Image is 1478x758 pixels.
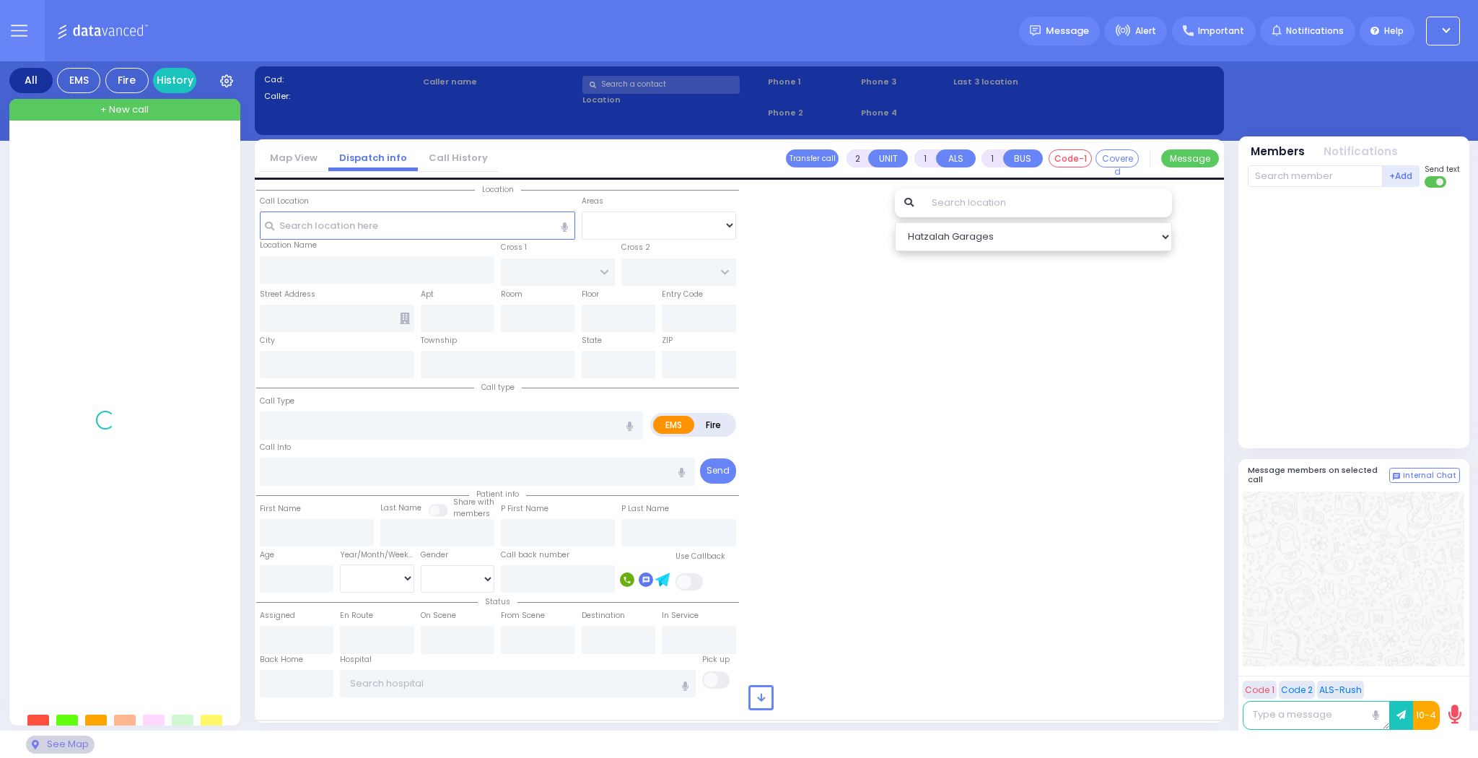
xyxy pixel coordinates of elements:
label: Apt [421,289,434,300]
label: From Scene [501,610,545,622]
span: Alert [1135,25,1156,38]
label: Last 3 location [953,76,1084,88]
label: State [582,335,602,347]
a: Dispatch info [328,151,418,165]
label: En Route [340,610,373,622]
button: Message [1161,149,1219,167]
span: Send text [1425,164,1460,175]
label: P Last Name [621,503,669,515]
span: Phone 3 [861,76,949,88]
label: Areas [582,196,603,207]
button: BUS [1003,149,1043,167]
label: Call Info [260,442,291,453]
button: Members [1251,144,1305,160]
img: comment-alt.png [1393,473,1400,480]
div: See map [26,736,94,754]
span: Location [475,184,521,195]
span: Notifications [1286,25,1344,38]
label: Location Name [260,240,317,251]
button: Internal Chat [1389,468,1460,484]
label: Caller name [423,76,577,88]
label: Floor [582,289,599,300]
span: members [453,508,490,519]
span: Message [1046,24,1089,38]
label: Back Home [260,654,303,666]
label: Turn off text [1425,175,1448,189]
h5: Message members on selected call [1248,466,1389,484]
span: Phone 1 [768,76,856,88]
label: Cross 1 [501,242,527,253]
label: Use Callback [675,551,725,562]
button: UNIT [868,149,908,167]
label: First Name [260,503,301,515]
label: Assigned [260,610,295,622]
label: Fire [694,416,734,434]
img: message.svg [1030,25,1041,36]
label: Pick up [702,654,730,666]
input: Search a contact [582,76,740,94]
input: Search hospital [340,670,696,697]
label: Hospital [340,654,372,666]
img: Logo [57,22,153,40]
button: Transfer call [786,149,839,167]
div: Fire [105,68,149,93]
input: Search location here [260,212,575,239]
label: Call Location [260,196,309,207]
a: Map View [259,151,328,165]
button: Notifications [1324,144,1398,160]
label: P First Name [501,503,548,515]
label: Gender [421,549,448,561]
a: History [153,68,196,93]
div: Year/Month/Week/Day [340,549,414,561]
span: Call type [474,382,522,393]
button: ALS-Rush [1317,681,1364,699]
label: Township [421,335,457,347]
input: Search location [922,188,1172,217]
label: ZIP [662,335,673,347]
label: Cross 2 [621,242,650,253]
label: Call Type [260,396,294,407]
label: Call back number [501,549,569,561]
button: Covered [1096,149,1139,167]
label: Location [582,94,764,106]
button: 10-4 [1413,701,1440,730]
input: Search member [1248,165,1383,187]
div: All [9,68,53,93]
span: Status [478,596,517,607]
span: Internal Chat [1403,471,1456,481]
small: Share with [453,497,494,507]
a: Call History [418,151,499,165]
label: Cad: [264,74,419,86]
label: Last Name [380,502,421,514]
div: EMS [57,68,100,93]
button: +Add [1383,165,1420,187]
span: Patient info [469,489,526,500]
button: ALS [936,149,976,167]
label: Caller: [264,90,419,103]
span: + New call [100,103,149,117]
button: Send [700,458,736,484]
span: Other building occupants [400,313,410,324]
label: In Service [662,610,699,622]
label: Room [501,289,522,300]
label: Age [260,549,274,561]
label: Entry Code [662,289,703,300]
span: Help [1384,25,1404,38]
label: City [260,335,275,347]
label: Destination [582,610,625,622]
label: On Scene [421,610,456,622]
span: Important [1198,25,1244,38]
span: Phone 2 [768,107,856,119]
button: Code 1 [1243,681,1277,699]
button: Code 2 [1279,681,1315,699]
span: Phone 4 [861,107,949,119]
label: EMS [653,416,695,434]
label: Street Address [260,289,315,300]
button: Code-1 [1049,149,1092,167]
